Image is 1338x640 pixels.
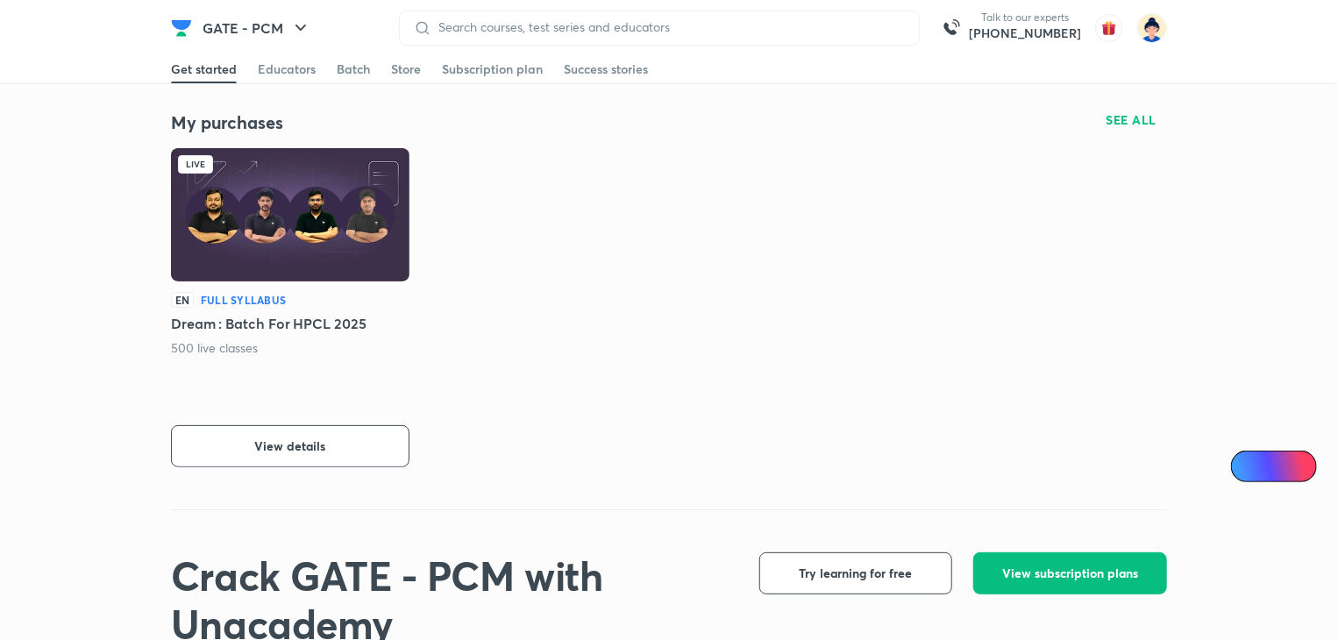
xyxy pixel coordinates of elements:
[391,55,421,83] a: Store
[255,437,326,455] span: View details
[201,292,286,308] h6: Full Syllabus
[337,60,370,78] div: Batch
[973,552,1167,594] button: View subscription plans
[1231,451,1317,482] a: Ai Doubts
[171,148,409,281] img: Batch Thumbnail
[171,425,409,467] button: View details
[759,552,952,594] button: Try learning for free
[1260,459,1306,473] span: Ai Doubts
[1095,14,1123,42] img: avatar
[1002,565,1138,582] span: View subscription plans
[1096,106,1168,134] button: SEE ALL
[969,25,1081,42] a: [PHONE_NUMBER]
[800,565,913,582] span: Try learning for free
[171,18,192,39] img: Company Logo
[934,11,969,46] img: call-us
[337,55,370,83] a: Batch
[1137,13,1167,43] img: Mohit
[431,20,905,34] input: Search courses, test series and educators
[391,60,421,78] div: Store
[258,55,316,83] a: Educators
[258,60,316,78] div: Educators
[192,11,322,46] button: GATE - PCM
[564,55,648,83] a: Success stories
[171,339,259,357] p: 500 live classes
[564,60,648,78] div: Success stories
[442,55,543,83] a: Subscription plan
[171,313,367,334] h5: Dream : Batch For HPCL 2025
[1107,114,1157,126] span: SEE ALL
[171,111,669,134] h4: My purchases
[171,60,237,78] div: Get started
[1242,459,1256,473] img: Icon
[969,11,1081,25] p: Talk to our experts
[171,292,194,308] p: EN
[178,155,213,174] div: Live
[442,60,543,78] div: Subscription plan
[171,55,237,83] a: Get started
